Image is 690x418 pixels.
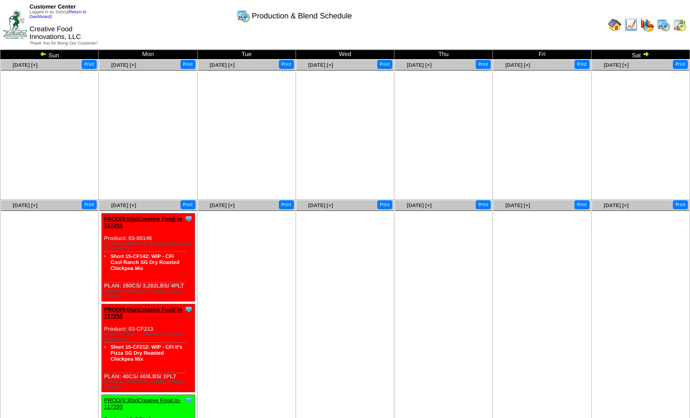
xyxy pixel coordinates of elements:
img: line_graph.gif [624,18,638,32]
img: calendarprod.gif [237,9,250,23]
a: PROD(9:00a)Creative Food In-117291 [104,216,184,228]
a: [DATE] [+] [308,202,333,208]
td: Wed [296,50,394,59]
span: Production & Blend Schedule [252,12,352,21]
a: [DATE] [+] [505,62,530,68]
div: Product: 03-CF213 PLAN: 40CS / 469LBS / 1PLT [102,304,195,392]
a: [DATE] [+] [407,62,432,68]
a: [DATE] [+] [13,62,38,68]
a: [DATE] [+] [505,202,530,208]
img: calendarinout.gif [673,18,687,32]
div: Edited by [PERSON_NAME] [DATE] 5:25pm [104,289,195,299]
button: Print [476,60,491,69]
img: calendarprod.gif [657,18,670,32]
button: Print [673,200,688,209]
img: home.gif [608,18,622,32]
span: Customer Center [30,3,76,10]
button: Print [575,60,589,69]
td: Fri [493,50,591,59]
span: Thank You for Being Our Customer! [30,41,98,46]
img: Tooltip [184,396,193,404]
img: arrowleft.gif [40,50,47,57]
div: (CFI-It's Pizza TL Roasted Chickpea (125/1.5oz)) [104,332,195,342]
span: Creative Food Innovations, LLC [30,26,81,41]
a: Short 15-CF142: WIP - CFI Cool Ranch SG Dry Roasted Chickpea Mix [110,253,179,271]
button: Print [377,60,392,69]
td: Sun [0,50,99,59]
td: Thu [394,50,493,59]
td: Sat [591,50,690,59]
div: (TFS-Cool Ranch TL Roasted Chickpea (125/1.5oz)) [104,241,195,252]
a: Short 15-CF212: WIP - CFI It's Pizza SG Dry Roasted Chickpea Mix [110,344,182,362]
td: Mon [99,50,197,59]
button: Print [181,60,195,69]
a: PROD(9:30a)Creative Food In-117293 [104,397,181,410]
a: [DATE] [+] [210,62,234,68]
button: Print [82,60,97,69]
button: Print [377,200,392,209]
a: [DATE] [+] [604,202,628,208]
img: Tooltip [184,214,193,223]
a: [DATE] [+] [13,202,38,208]
button: Print [82,200,97,209]
a: [DATE] [+] [604,62,628,68]
a: [DATE] [+] [111,62,136,68]
button: Print [279,60,294,69]
a: [DATE] [+] [308,62,333,68]
button: Print [279,200,294,209]
img: ZoRoCo_Logo(Green%26Foil)%20jpg.webp [3,10,27,39]
div: Product: 03-00146 PLAN: 280CS / 3,282LBS / 4PLT [102,213,195,302]
img: Tooltip [184,305,193,314]
a: [DATE] [+] [111,202,136,208]
a: [DATE] [+] [210,202,234,208]
a: (Return to Dashboard) [30,10,86,19]
button: Print [673,60,688,69]
a: [DATE] [+] [407,202,432,208]
td: Tue [197,50,296,59]
img: arrowright.gif [643,50,649,57]
span: Logged in as Sstory [30,10,86,19]
a: PROD(9:05a)Creative Food In-117292 [104,306,184,319]
button: Print [575,200,589,209]
img: graph.gif [640,18,654,32]
button: Print [181,200,195,209]
button: Print [476,200,491,209]
div: Edited by [PERSON_NAME] [DATE] 5:26pm [104,379,195,390]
